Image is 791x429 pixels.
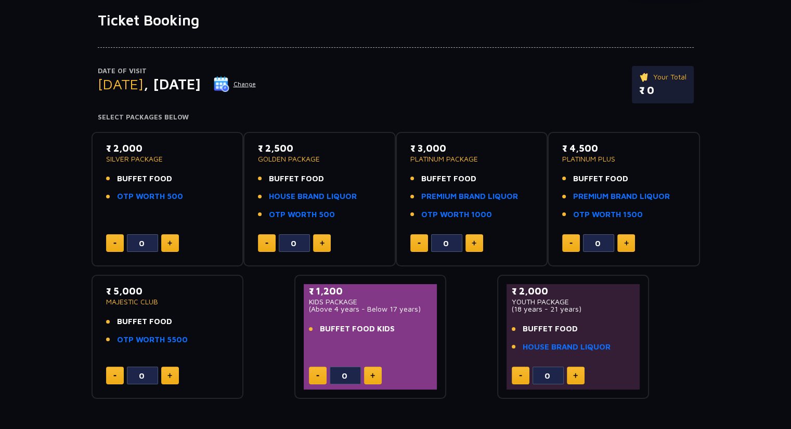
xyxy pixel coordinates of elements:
[573,173,628,185] span: BUFFET FOOD
[106,298,229,305] p: MAJESTIC CLUB
[113,243,116,244] img: minus
[167,240,172,246] img: plus
[316,375,319,377] img: minus
[523,341,611,353] a: HOUSE BRAND LIQUOR
[410,155,534,163] p: PLATINUM PACKAGE
[421,191,518,203] a: PREMIUM BRAND LIQUOR
[117,191,183,203] a: OTP WORTH 500
[523,323,578,335] span: BUFFET FOOD
[113,375,116,377] img: minus
[512,298,635,305] p: YOUTH PACKAGE
[167,373,172,378] img: plus
[370,373,375,378] img: plus
[418,243,421,244] img: minus
[309,305,432,313] p: (Above 4 years - Below 17 years)
[309,298,432,305] p: KIDS PACKAGE
[320,323,395,335] span: BUFFET FOOD KIDS
[573,373,578,378] img: plus
[258,155,381,163] p: GOLDEN PACKAGE
[117,316,172,328] span: BUFFET FOOD
[512,305,635,313] p: (18 years - 21 years)
[98,11,694,29] h1: Ticket Booking
[106,284,229,298] p: ₹ 5,000
[144,75,201,92] span: , [DATE]
[573,209,643,221] a: OTP WORTH 1500
[421,173,476,185] span: BUFFET FOOD
[562,141,685,155] p: ₹ 4,500
[421,209,492,221] a: OTP WORTH 1000
[269,191,357,203] a: HOUSE BRAND LIQUOR
[269,209,335,221] a: OTP WORTH 500
[410,141,534,155] p: ₹ 3,000
[106,155,229,163] p: SILVER PACKAGE
[519,375,522,377] img: minus
[98,75,144,92] span: [DATE]
[213,76,256,92] button: Change
[117,173,172,185] span: BUFFET FOOD
[265,243,268,244] img: minus
[639,83,686,98] p: ₹ 0
[512,284,635,298] p: ₹ 2,000
[309,284,432,298] p: ₹ 1,200
[98,113,694,122] h4: Select Packages Below
[472,240,476,246] img: plus
[639,71,650,83] img: ticket
[639,71,686,83] p: Your Total
[117,334,188,346] a: OTP WORTH 5500
[573,191,670,203] a: PREMIUM BRAND LIQUOR
[569,243,573,244] img: minus
[106,141,229,155] p: ₹ 2,000
[98,66,256,76] p: Date of Visit
[258,141,381,155] p: ₹ 2,500
[269,173,324,185] span: BUFFET FOOD
[624,240,629,246] img: plus
[562,155,685,163] p: PLATINUM PLUS
[320,240,325,246] img: plus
